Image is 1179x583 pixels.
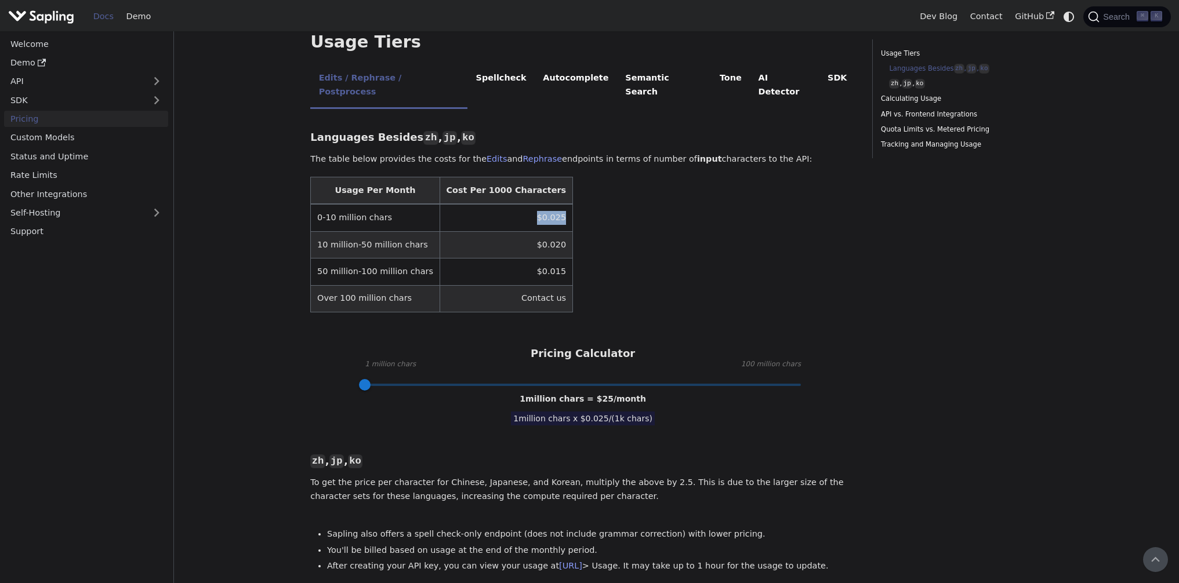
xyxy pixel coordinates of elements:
[4,185,168,202] a: Other Integrations
[87,8,120,25] a: Docs
[741,359,801,370] span: 100 million chars
[348,454,362,468] code: ko
[329,454,344,468] code: jp
[881,48,1038,59] a: Usage Tiers
[4,92,145,108] a: SDK
[4,205,168,221] a: Self-Hosting
[4,167,168,184] a: Rate Limits
[915,79,925,89] code: ko
[697,154,722,163] strong: input
[8,8,74,25] img: Sapling.ai
[461,131,476,145] code: ko
[467,63,535,109] li: Spellcheck
[423,131,438,145] code: zh
[819,63,855,109] li: SDK
[1151,11,1162,21] kbd: K
[442,131,457,145] code: jp
[1061,8,1078,25] button: Switch between dark and light mode (currently system mode)
[310,454,855,468] h3: , ,
[310,454,325,468] code: zh
[327,544,855,558] li: You'll be billed based on usage at the end of the monthly period.
[8,8,78,25] a: Sapling.ai
[520,394,646,403] span: 1 million chars = $ 25 /month
[4,223,168,240] a: Support
[311,177,440,205] th: Usage Per Month
[4,35,168,52] a: Welcome
[535,63,617,109] li: Autocomplete
[145,92,168,108] button: Expand sidebar category 'SDK'
[327,527,855,541] li: Sapling also offers a spell check-only endpoint (does not include grammar correction) with lower ...
[750,63,819,109] li: AI Detector
[4,129,168,146] a: Custom Models
[4,148,168,165] a: Status and Uptime
[440,204,572,231] td: $0.025
[1083,6,1170,27] button: Search (Command+K)
[440,231,572,258] td: $0.020
[327,559,855,573] li: After creating your API key, you can view your usage at > Usage. It may take up to 1 hour for the...
[311,285,440,312] td: Over 100 million chars
[913,8,963,25] a: Dev Blog
[365,359,416,370] span: 1 million chars
[966,64,977,74] code: jp
[4,54,168,71] a: Demo
[310,32,855,53] h2: Usage Tiers
[440,177,572,205] th: Cost Per 1000 Characters
[511,411,655,425] span: 1 million chars x $ 0.025 /(1k chars)
[1009,8,1060,25] a: GitHub
[979,64,989,74] code: ko
[310,476,855,504] p: To get the price per character for Chinese, Japanese, and Korean, multiply the above by 2.5. This...
[440,258,572,285] td: $0.015
[881,124,1038,135] a: Quota Limits vs. Metered Pricing
[889,78,1034,89] a: zh,jp,ko
[1137,11,1148,21] kbd: ⌘
[440,285,572,312] td: Contact us
[954,64,964,74] code: zh
[902,79,912,89] code: jp
[311,258,440,285] td: 50 million-100 million chars
[487,154,507,163] a: Edits
[310,131,855,144] h3: Languages Besides , ,
[523,154,562,163] a: Rephrase
[120,8,157,25] a: Demo
[310,152,855,166] p: The table below provides the costs for the and endpoints in terms of number of characters to the ...
[1143,547,1168,572] button: Scroll back to top
[889,79,899,89] code: zh
[881,93,1038,104] a: Calculating Usage
[145,73,168,90] button: Expand sidebar category 'API'
[310,63,467,109] li: Edits / Rephrase / Postprocess
[881,109,1038,120] a: API vs. Frontend Integrations
[881,139,1038,150] a: Tracking and Managing Usage
[4,73,145,90] a: API
[4,111,168,127] a: Pricing
[617,63,712,109] li: Semantic Search
[712,63,750,109] li: Tone
[311,231,440,258] td: 10 million-50 million chars
[559,561,582,570] a: [URL]
[311,204,440,231] td: 0-10 million chars
[889,63,1034,74] a: Languages Besideszh,jp,ko
[1100,12,1137,21] span: Search
[964,8,1009,25] a: Contact
[531,347,635,360] h3: Pricing Calculator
